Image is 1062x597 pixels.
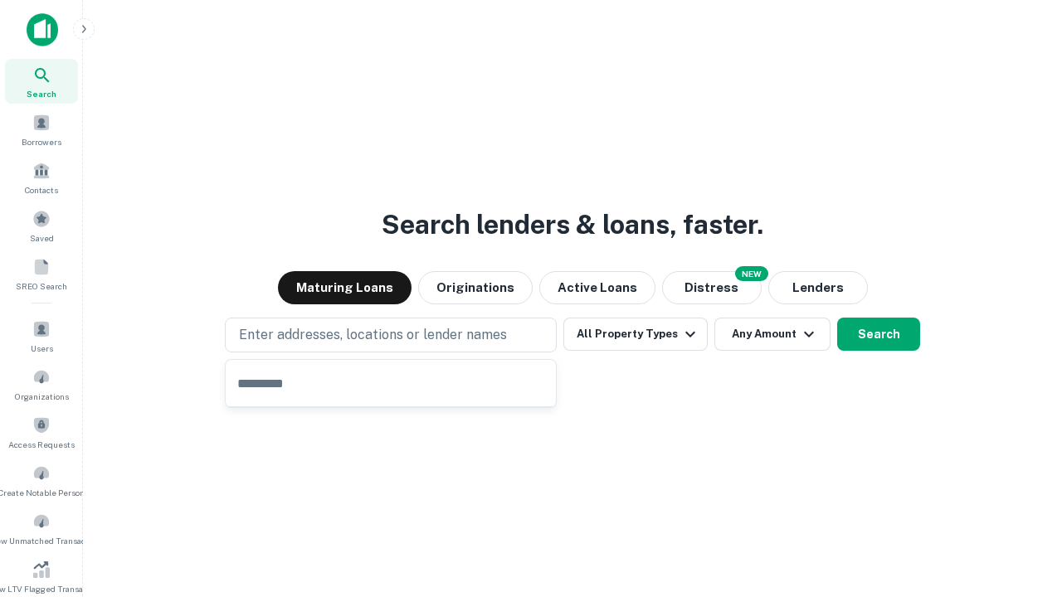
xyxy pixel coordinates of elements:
[225,318,557,352] button: Enter addresses, locations or lender names
[5,107,78,152] a: Borrowers
[418,271,533,304] button: Originations
[5,203,78,248] a: Saved
[735,266,768,281] div: NEW
[563,318,708,351] button: All Property Types
[25,183,58,197] span: Contacts
[5,313,78,358] a: Users
[5,155,78,200] a: Contacts
[539,271,655,304] button: Active Loans
[714,318,831,351] button: Any Amount
[5,458,78,502] a: Create Notable Person
[239,325,507,345] p: Enter addresses, locations or lender names
[5,362,78,406] a: Organizations
[15,390,69,403] span: Organizations
[662,271,762,304] button: Search distressed loans with lien and other non-mortgage details.
[16,279,67,293] span: SREO Search
[5,410,78,454] a: Access Requests
[27,13,58,46] img: capitalize-icon.png
[27,87,56,100] span: Search
[31,342,53,355] span: Users
[22,135,61,148] span: Borrowers
[278,271,412,304] button: Maturing Loans
[5,506,78,551] a: Review Unmatched Transactions
[768,271,868,304] button: Lenders
[8,438,75,451] span: Access Requests
[837,318,920,351] button: Search
[382,205,763,245] h3: Search lenders & loans, faster.
[5,59,78,104] a: Search
[979,464,1062,544] iframe: Chat Widget
[30,231,54,245] span: Saved
[5,251,78,296] a: SREO Search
